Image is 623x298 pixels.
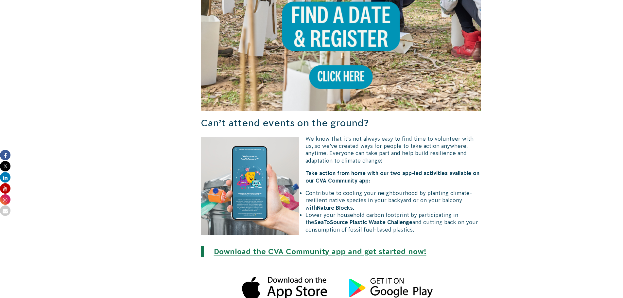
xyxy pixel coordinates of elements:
[305,170,479,183] strong: Take action from home with our two app-led activities available on our CVA Community app:
[214,247,426,256] a: Download the CVA Community app and get started now!
[201,116,481,130] h3: Can’t attend events on the ground?
[201,135,481,165] p: We know that it’s not always easy to find time to volunteer with us, so we’ve created ways for pe...
[317,205,353,211] strong: Nature Blocks
[314,219,412,225] strong: SeaToSource Plastic Waste Challenge
[207,211,481,233] li: Lower your household carbon footprint by participating in the and cutting back on your consumptio...
[207,189,481,211] li: Contribute to cooling your neighbourhood by planting climate-resilient native species in your bac...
